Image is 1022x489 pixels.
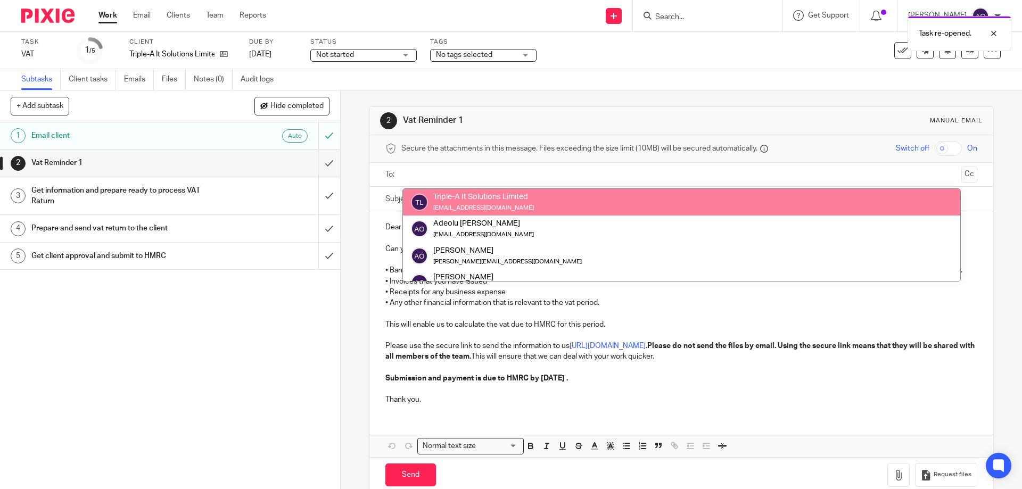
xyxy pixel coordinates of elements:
[282,129,308,143] div: Auto
[420,441,478,452] span: Normal text size
[85,44,95,56] div: 1
[194,69,233,90] a: Notes (0)
[385,375,568,382] strong: Submission and payment is due to HMRC by [DATE] .
[385,394,977,405] p: Thank you.
[411,194,428,211] img: svg%3E
[385,319,977,330] p: This will enable us to calculate the vat due to HMRC for this period.
[129,49,215,60] p: Triple-A It Solutions Limited
[31,248,216,264] h1: Get client approval and submit to HMRC
[206,10,224,21] a: Team
[961,167,977,183] button: Cc
[385,194,413,204] label: Subject:
[385,276,977,287] p: • Invoices that you have issued
[385,222,977,233] p: Dear [PERSON_NAME],
[254,97,329,115] button: Hide completed
[479,441,517,452] input: Search for option
[310,38,417,46] label: Status
[385,244,977,254] p: Can you please send us the following information for your company Triple-A It Solutions Limited f...
[69,69,116,90] a: Client tasks
[930,117,983,125] div: Manual email
[417,438,524,454] div: Search for option
[433,192,534,202] div: Triple-A It Solutions Limited
[133,10,151,21] a: Email
[11,156,26,171] div: 2
[433,231,534,237] small: [EMAIL_ADDRESS][DOMAIN_NAME]
[896,143,929,154] span: Switch off
[430,38,537,46] label: Tags
[11,188,26,203] div: 3
[403,115,704,126] h1: Vat Reminder 1
[316,51,354,59] span: Not started
[433,245,582,255] div: [PERSON_NAME]
[249,51,271,58] span: [DATE]
[11,221,26,236] div: 4
[124,69,154,90] a: Emails
[249,38,297,46] label: Due by
[98,10,117,21] a: Work
[411,274,428,291] img: svg%3E
[385,297,977,308] p: • Any other financial information that is relevant to the vat period.
[21,9,75,23] img: Pixie
[31,155,216,171] h1: Vat Reminder 1
[411,220,428,237] img: svg%3E
[380,112,397,129] div: 2
[21,49,64,60] div: VAT
[11,97,69,115] button: + Add subtask
[162,69,186,90] a: Files
[967,143,977,154] span: On
[915,463,977,487] button: Request files
[433,259,582,264] small: [PERSON_NAME][EMAIL_ADDRESS][DOMAIN_NAME]
[385,463,436,486] input: Send
[433,272,582,283] div: [PERSON_NAME]
[401,143,757,154] span: Secure the attachments in this message. Files exceeding the size limit (10MB) will be secured aut...
[385,341,977,362] p: Please use the secure link to send the information to us . This will ensure that we can deal with...
[919,28,971,39] p: Task re-opened.
[241,69,282,90] a: Audit logs
[31,128,216,144] h1: Email client
[385,287,977,297] p: • Receipts for any business expense
[31,220,216,236] h1: Prepare and send vat return to the client
[11,248,26,263] div: 5
[167,10,190,21] a: Clients
[433,218,534,229] div: Adeolu [PERSON_NAME]
[433,205,534,211] small: [EMAIL_ADDRESS][DOMAIN_NAME]
[385,265,977,276] p: • Bank and credit card statements in pdf and csv. Please do not send scanned bank statements, we ...
[31,183,216,210] h1: Get information and prepare ready to process VAT Raturn
[89,48,95,54] small: /5
[270,102,324,111] span: Hide completed
[972,7,989,24] img: svg%3E
[647,342,776,350] strong: Please do not send the files by email.
[934,470,971,479] span: Request files
[21,38,64,46] label: Task
[129,38,236,46] label: Client
[570,342,646,350] a: [URL][DOMAIN_NAME]
[11,128,26,143] div: 1
[411,247,428,264] img: svg%3E
[436,51,492,59] span: No tags selected
[385,169,397,180] label: To:
[240,10,266,21] a: Reports
[21,69,61,90] a: Subtasks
